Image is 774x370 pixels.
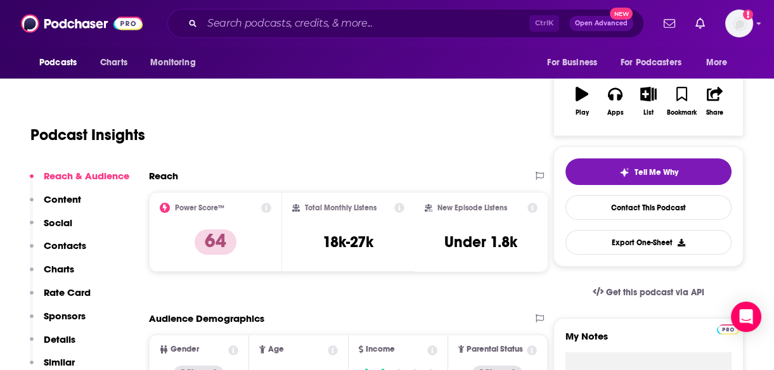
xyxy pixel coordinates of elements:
[743,10,753,20] svg: Add a profile image
[665,79,698,124] button: Bookmark
[467,345,523,354] span: Parental Status
[635,167,678,177] span: Tell Me Why
[323,233,373,252] h3: 18k-27k
[44,193,81,205] p: Content
[44,239,86,252] p: Contacts
[30,239,86,263] button: Contacts
[30,51,93,75] button: open menu
[610,8,633,20] span: New
[30,125,145,144] h1: Podcast Insights
[583,277,714,308] a: Get this podcast via API
[44,263,74,275] p: Charts
[697,51,744,75] button: open menu
[92,51,135,75] a: Charts
[731,302,761,332] div: Open Intercom Messenger
[632,79,665,124] button: List
[717,322,739,335] a: Pro website
[667,109,697,117] div: Bookmark
[612,51,700,75] button: open menu
[576,109,589,117] div: Play
[565,158,732,185] button: tell me why sparkleTell Me Why
[21,11,143,35] img: Podchaser - Follow, Share and Rate Podcasts
[30,333,75,357] button: Details
[30,193,81,217] button: Content
[690,13,710,34] a: Show notifications dropdown
[305,203,377,212] h2: Total Monthly Listens
[575,20,628,27] span: Open Advanced
[444,233,517,252] h3: Under 1.8k
[607,109,624,117] div: Apps
[565,79,598,124] button: Play
[725,10,753,37] img: User Profile
[167,9,644,38] div: Search podcasts, credits, & more...
[725,10,753,37] button: Show profile menu
[606,287,704,298] span: Get this podcast via API
[569,16,633,31] button: Open AdvancedNew
[171,345,199,354] span: Gender
[150,54,195,72] span: Monitoring
[39,54,77,72] span: Podcasts
[643,109,654,117] div: List
[437,203,507,212] h2: New Episode Listens
[619,167,629,177] img: tell me why sparkle
[529,15,559,32] span: Ctrl K
[100,54,127,72] span: Charts
[44,356,75,368] p: Similar
[149,312,264,324] h2: Audience Demographics
[565,195,732,220] a: Contact This Podcast
[202,13,529,34] input: Search podcasts, credits, & more...
[44,310,86,322] p: Sponsors
[44,217,72,229] p: Social
[699,79,732,124] button: Share
[44,170,129,182] p: Reach & Audience
[598,79,631,124] button: Apps
[621,54,681,72] span: For Podcasters
[30,310,86,333] button: Sponsors
[706,54,728,72] span: More
[538,51,613,75] button: open menu
[30,170,129,193] button: Reach & Audience
[717,324,739,335] img: Podchaser Pro
[547,54,597,72] span: For Business
[565,330,732,352] label: My Notes
[725,10,753,37] span: Logged in as megcassidy
[44,286,91,298] p: Rate Card
[195,229,236,255] p: 64
[268,345,284,354] span: Age
[149,170,178,182] h2: Reach
[659,13,680,34] a: Show notifications dropdown
[30,263,74,286] button: Charts
[565,230,732,255] button: Export One-Sheet
[706,109,723,117] div: Share
[44,333,75,345] p: Details
[30,217,72,240] button: Social
[141,51,212,75] button: open menu
[366,345,395,354] span: Income
[30,286,91,310] button: Rate Card
[175,203,224,212] h2: Power Score™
